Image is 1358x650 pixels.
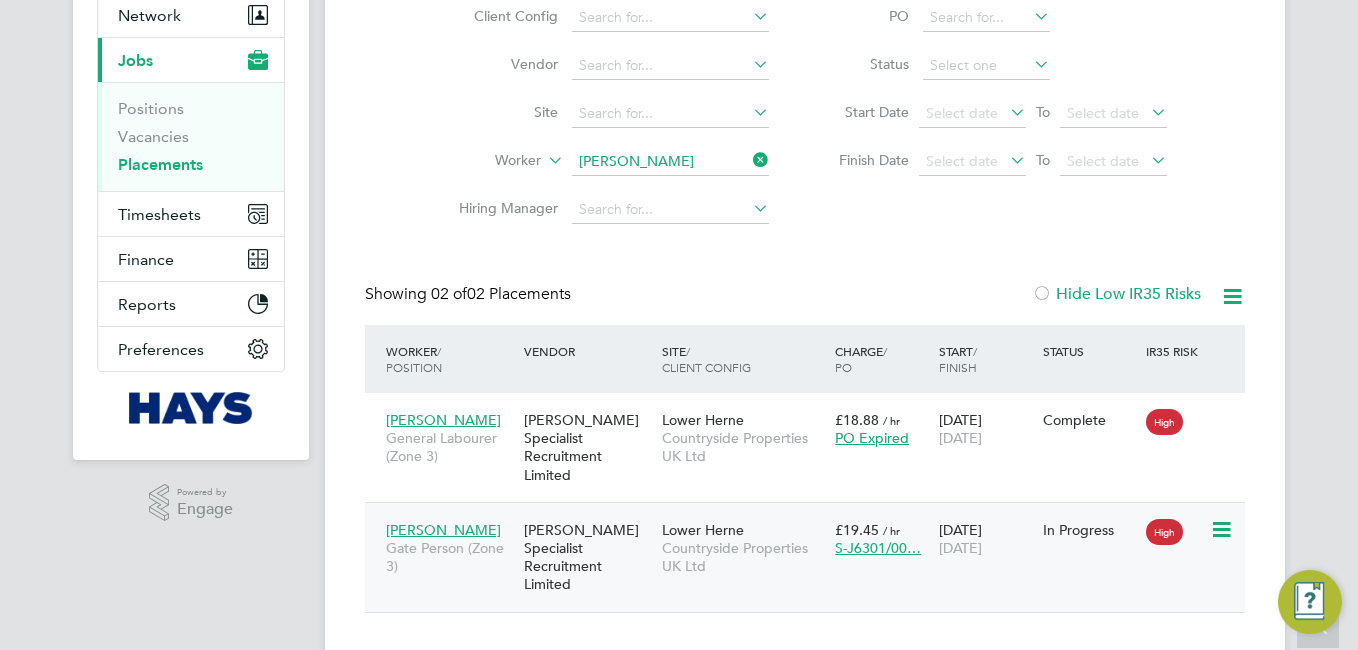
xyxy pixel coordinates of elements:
[177,484,233,501] span: Powered by
[118,250,174,269] span: Finance
[662,343,751,375] span: / Client Config
[926,104,998,122] span: Select date
[381,400,1245,417] a: [PERSON_NAME]General Labourer (Zone 3)[PERSON_NAME] Specialist Recruitment LimitedLower HerneCoun...
[519,511,657,604] div: [PERSON_NAME] Specialist Recruitment Limited
[443,7,558,25] label: Client Config
[939,343,977,375] span: / Finish
[1030,147,1056,173] span: To
[519,333,657,369] div: Vendor
[98,327,284,371] button: Preferences
[149,484,234,522] a: Powered byEngage
[118,340,204,359] span: Preferences
[118,6,181,25] span: Network
[819,151,909,169] label: Finish Date
[386,411,501,429] span: [PERSON_NAME]
[819,55,909,73] label: Status
[572,148,769,176] input: Search for...
[1067,104,1139,122] span: Select date
[939,429,982,447] span: [DATE]
[97,392,285,424] a: Go to home page
[819,103,909,121] label: Start Date
[934,333,1038,385] div: Start
[835,521,879,539] span: £19.45
[1146,409,1183,435] span: High
[443,199,558,217] label: Hiring Manager
[883,413,900,428] span: / hr
[129,392,254,424] img: hays-logo-retina.png
[819,7,909,25] label: PO
[1146,519,1183,545] span: High
[1043,521,1137,539] div: In Progress
[118,127,189,146] a: Vacancies
[1043,411,1137,429] div: Complete
[835,539,921,557] span: S-J6301/00…
[118,295,176,314] span: Reports
[572,52,769,80] input: Search for...
[1278,570,1342,634] button: Engage Resource Center
[381,333,519,385] div: Worker
[426,151,541,171] label: Worker
[386,343,442,375] span: / Position
[98,282,284,326] button: Reports
[443,55,558,73] label: Vendor
[118,155,203,174] a: Placements
[98,237,284,281] button: Finance
[939,539,982,557] span: [DATE]
[835,343,887,375] span: / PO
[883,523,900,538] span: / hr
[118,51,153,70] span: Jobs
[830,333,934,385] div: Charge
[431,284,467,304] span: 02 of
[118,205,201,224] span: Timesheets
[662,429,825,465] span: Countryside Properties UK Ltd
[386,429,514,465] span: General Labourer (Zone 3)
[572,100,769,128] input: Search for...
[923,4,1050,32] input: Search for...
[1141,333,1210,369] div: IR35 Risk
[431,284,571,304] span: 02 Placements
[572,196,769,224] input: Search for...
[662,521,744,539] span: Lower Herne
[934,511,1038,567] div: [DATE]
[662,411,744,429] span: Lower Herne
[443,103,558,121] label: Site
[386,521,501,539] span: [PERSON_NAME]
[835,429,909,447] span: PO Expired
[118,99,184,118] a: Positions
[657,333,830,385] div: Site
[662,539,825,575] span: Countryside Properties UK Ltd
[386,539,514,575] span: Gate Person (Zone 3)
[1030,99,1056,125] span: To
[1032,284,1201,304] label: Hide Low IR35 Risks
[98,38,284,82] button: Jobs
[1067,152,1139,170] span: Select date
[365,284,575,305] div: Showing
[572,4,769,32] input: Search for...
[98,82,284,191] div: Jobs
[923,52,1050,80] input: Select one
[926,152,998,170] span: Select date
[934,401,1038,457] div: [DATE]
[519,401,657,494] div: [PERSON_NAME] Specialist Recruitment Limited
[98,192,284,236] button: Timesheets
[835,411,879,429] span: £18.88
[381,510,1245,527] a: [PERSON_NAME]Gate Person (Zone 3)[PERSON_NAME] Specialist Recruitment LimitedLower HerneCountrysi...
[1038,333,1142,369] div: Status
[177,501,233,518] span: Engage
